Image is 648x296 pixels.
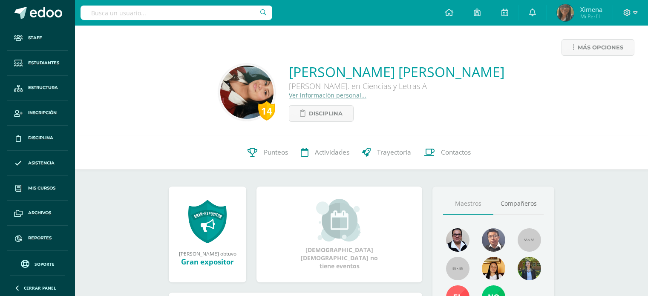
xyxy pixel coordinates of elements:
a: Archivos [7,201,68,226]
a: Reportes [7,226,68,251]
img: 46f6fa15264c5e69646c4d280a212a31.png [482,257,505,280]
span: Estructura [28,84,58,91]
a: Mis cursos [7,176,68,201]
a: Trayectoria [356,135,418,170]
span: Inscripción [28,109,57,116]
span: Disciplina [309,106,343,121]
a: [PERSON_NAME] [PERSON_NAME] [289,63,504,81]
span: Trayectoria [377,148,411,157]
div: Gran expositor [177,257,238,267]
a: Compañeros [493,193,544,215]
span: Soporte [35,261,55,267]
a: Ver información personal... [289,91,366,99]
a: Más opciones [562,39,634,56]
span: Mis cursos [28,185,55,192]
a: Estructura [7,76,68,101]
img: e41c3894aaf89bb740a7d8c448248d63.png [446,228,469,252]
a: Asistencia [7,151,68,176]
img: 7d61841bcfb191287f003a87f3c9ee53.png [518,257,541,280]
img: 55x55 [446,257,469,280]
div: [PERSON_NAME]. en Ciencias y Letras A [289,81,504,91]
a: Actividades [294,135,356,170]
span: Punteos [264,148,288,157]
a: Soporte [10,258,65,269]
a: Inscripción [7,101,68,126]
input: Busca un usuario... [81,6,272,20]
a: Maestros [443,193,493,215]
div: [DEMOGRAPHIC_DATA] [DEMOGRAPHIC_DATA] no tiene eventos [297,199,382,270]
span: Más opciones [578,40,623,55]
span: Staff [28,34,42,41]
span: Estudiantes [28,60,59,66]
span: Asistencia [28,160,55,167]
span: Archivos [28,210,51,216]
a: Staff [7,26,68,51]
img: 763d58d2e8ed43f2db6ab9c1196dc837.png [220,66,274,119]
img: 55x55 [518,228,541,252]
div: 14 [258,101,275,121]
a: Disciplina [289,105,354,122]
span: Mi Perfil [580,13,602,20]
span: Disciplina [28,135,53,141]
img: bf3cc4379d1deeebe871fe3ba6f72a08.png [482,228,505,252]
span: Cerrar panel [24,285,56,291]
a: Punteos [241,135,294,170]
a: Disciplina [7,126,68,151]
span: Contactos [441,148,471,157]
img: event_small.png [316,199,363,241]
span: Ximena [580,5,602,14]
a: Estudiantes [7,51,68,76]
img: d98bf3c1f642bb0fd1b79fad2feefc7b.png [557,4,574,21]
span: Actividades [315,148,349,157]
a: Contactos [418,135,477,170]
span: Reportes [28,235,52,241]
div: [PERSON_NAME] obtuvo [177,250,238,257]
